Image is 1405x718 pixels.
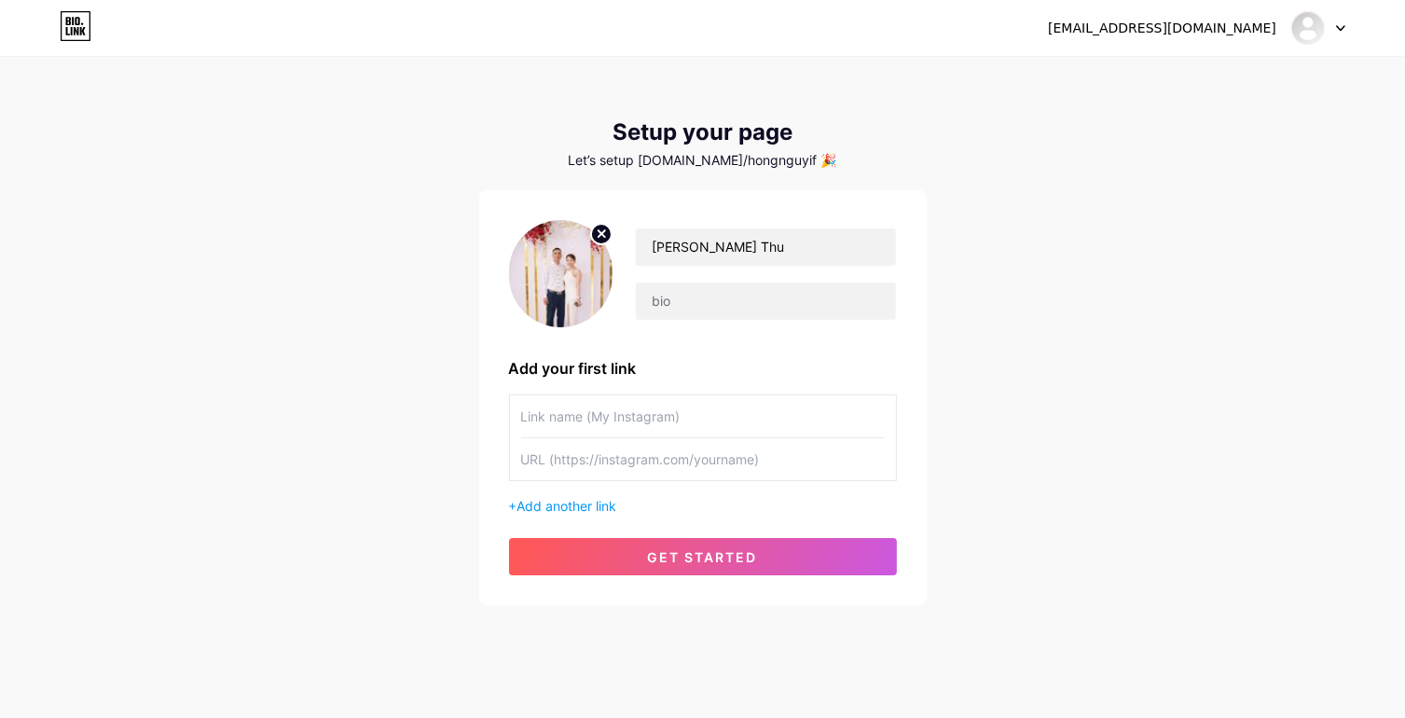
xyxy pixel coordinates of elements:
[521,438,885,480] input: URL (https://instagram.com/yourname)
[509,496,897,516] div: +
[636,228,895,266] input: Your name
[509,538,897,575] button: get started
[1048,19,1276,38] div: [EMAIL_ADDRESS][DOMAIN_NAME]
[517,498,617,514] span: Add another link
[479,119,927,145] div: Setup your page
[648,549,758,565] span: get started
[509,220,613,327] img: profile pic
[636,283,895,320] input: bio
[521,395,885,437] input: Link name (My Instagram)
[1290,10,1326,46] img: Hong Nguyen
[479,153,927,168] div: Let’s setup [DOMAIN_NAME]/hongnguyif 🎉
[509,357,897,380] div: Add your first link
